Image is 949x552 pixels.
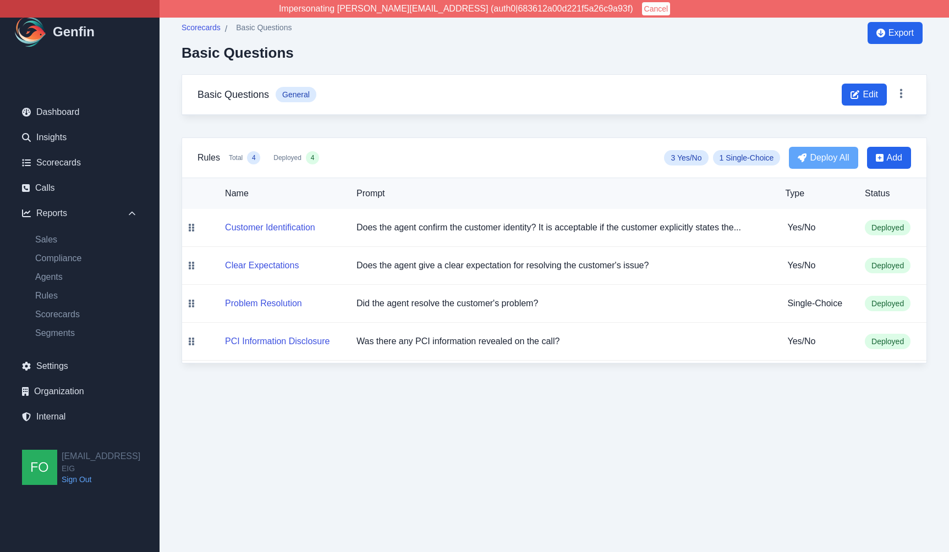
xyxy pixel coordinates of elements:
[62,450,140,463] h2: [EMAIL_ADDRESS]
[13,14,48,49] img: Logo
[225,223,315,232] a: Customer Identification
[311,153,315,162] span: 4
[225,259,299,272] button: Clear Expectations
[13,202,146,224] div: Reports
[787,259,847,272] h5: Yes/No
[182,22,221,33] span: Scorecards
[26,327,146,340] a: Segments
[252,153,256,162] span: 4
[787,221,847,234] h5: Yes/No
[787,297,847,310] h5: Single-Choice
[26,289,146,302] a: Rules
[865,258,910,273] span: Deployed
[789,147,858,169] button: Deploy All
[225,336,330,346] a: PCI Information Disclosure
[13,101,146,123] a: Dashboard
[273,153,301,162] span: Deployed
[229,153,243,162] span: Total
[182,22,221,36] a: Scorecards
[867,147,911,169] button: Add
[225,261,299,270] a: Clear Expectations
[776,178,856,209] th: Type
[13,380,146,402] a: Organization
[26,252,146,265] a: Compliance
[888,26,914,40] span: Export
[887,151,902,164] span: Add
[53,23,95,41] h1: Genfin
[356,221,767,234] p: Does the agent confirm the customer identity? It is acceptable if the customer explicitly states ...
[22,450,57,485] img: founders@genfin.ai
[713,150,781,165] span: 1 Single-Choice
[13,355,146,377] a: Settings
[26,308,146,321] a: Scorecards
[863,88,878,101] span: Edit
[865,220,910,235] span: Deployed
[642,2,671,15] button: Cancel
[198,87,269,102] h3: Basic Questions
[276,87,316,102] span: General
[356,297,767,310] p: Did the agent resolve the customer's problem?
[182,45,294,61] h2: Basic Questions
[856,178,926,209] th: Status
[842,84,887,106] button: Edit
[201,178,348,209] th: Name
[13,152,146,174] a: Scorecards
[865,334,910,349] span: Deployed
[13,126,146,148] a: Insights
[62,474,140,485] a: Sign Out
[26,271,146,284] a: Agents
[664,150,708,165] span: 3 Yes/No
[225,297,302,310] button: Problem Resolution
[865,296,910,311] span: Deployed
[348,178,776,209] th: Prompt
[236,22,292,33] span: Basic Questions
[868,22,923,44] button: Export
[225,23,227,36] span: /
[62,463,140,474] span: EIG
[225,221,315,234] button: Customer Identification
[787,335,847,348] h5: Yes/No
[13,406,146,428] a: Internal
[13,177,146,199] a: Calls
[356,259,767,272] p: Does the agent give a clear expectation for resolving the customer's issue?
[810,151,849,164] span: Deploy All
[26,233,146,246] a: Sales
[198,151,220,164] h3: Rules
[356,335,767,348] p: Was there any PCI information revealed on the call?
[225,335,330,348] button: PCI Information Disclosure
[225,299,302,308] a: Problem Resolution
